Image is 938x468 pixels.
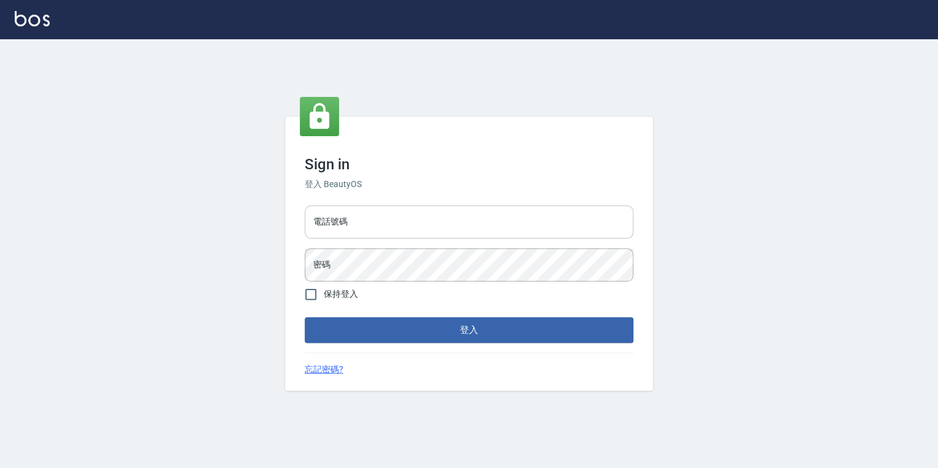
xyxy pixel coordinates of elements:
[305,178,633,191] h6: 登入 BeautyOS
[324,288,358,301] span: 保持登入
[305,317,633,343] button: 登入
[305,363,343,376] a: 忘記密碼?
[15,11,50,26] img: Logo
[305,156,633,173] h3: Sign in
